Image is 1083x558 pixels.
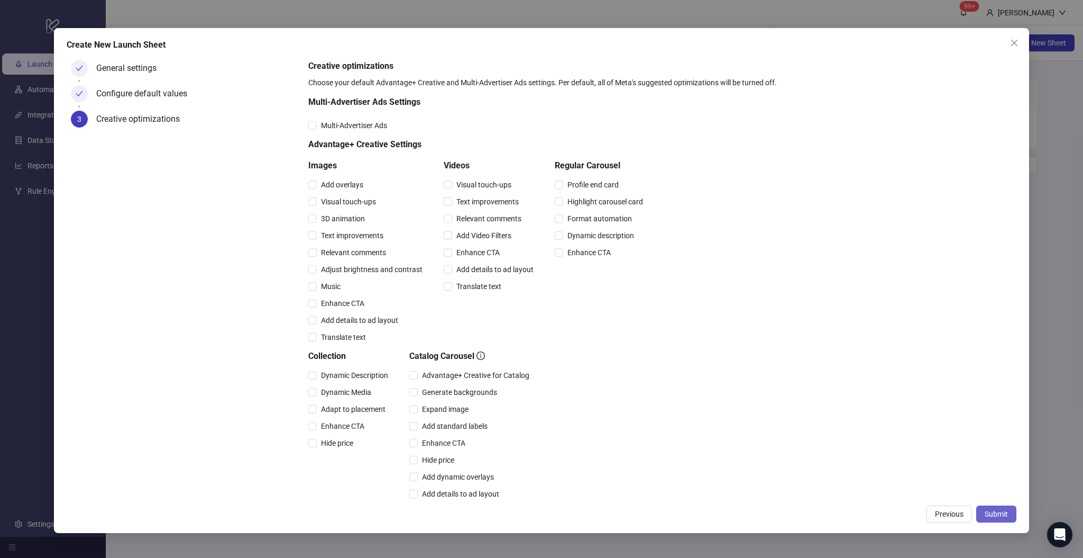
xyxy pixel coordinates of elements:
[317,314,402,326] span: Add details to ad layout
[77,115,81,123] span: 3
[452,247,504,258] span: Enhance CTA
[418,437,470,449] span: Enhance CTA
[96,111,188,128] div: Creative optimizations
[76,90,83,97] span: check
[317,403,390,415] span: Adapt to placement
[452,281,506,292] span: Translate text
[1010,39,1018,47] span: close
[418,403,473,415] span: Expand image
[308,60,1012,73] h5: Creative optimizations
[563,179,623,191] span: Profile end card
[308,138,647,151] h5: Advantage+ Creative Settings
[317,264,427,275] span: Adjust brightness and contrast
[935,510,963,518] span: Previous
[308,77,1012,88] div: Choose your default Advantage+ Creative and Multi-Advertiser Ads settings. Per default, all of Me...
[317,386,375,398] span: Dynamic Media
[418,471,498,483] span: Add dynamic overlays
[418,488,503,500] span: Add details to ad layout
[308,96,647,109] h5: Multi-Advertiser Ads Settings
[317,247,390,258] span: Relevant comments
[308,350,392,363] h5: Collection
[563,230,638,241] span: Dynamic description
[317,120,391,131] span: Multi-Advertiser Ads
[444,159,538,172] h5: Videos
[317,196,380,208] span: Visual touch-ups
[96,85,196,102] div: Configure default values
[418,420,492,432] span: Add standard labels
[985,510,1008,518] span: Submit
[452,230,516,241] span: Add Video Filters
[317,230,388,241] span: Text improvements
[317,437,357,449] span: Hide price
[317,298,369,309] span: Enhance CTA
[67,39,1016,51] div: Create New Launch Sheet
[476,352,485,360] span: info-circle
[317,420,369,432] span: Enhance CTA
[317,179,368,191] span: Add overlays
[452,179,516,191] span: Visual touch-ups
[555,159,647,172] h5: Regular Carousel
[76,65,83,72] span: check
[418,370,534,381] span: Advantage+ Creative for Catalog
[317,370,392,381] span: Dynamic Description
[418,386,501,398] span: Generate backgrounds
[1006,34,1023,51] button: Close
[563,213,636,224] span: Format automation
[409,350,534,363] h5: Catalog Carousel
[317,331,370,343] span: Translate text
[308,159,427,172] h5: Images
[926,506,972,523] button: Previous
[452,264,538,275] span: Add details to ad layout
[452,213,526,224] span: Relevant comments
[976,506,1016,523] button: Submit
[317,281,345,292] span: Music
[563,247,615,258] span: Enhance CTA
[418,454,458,466] span: Hide price
[563,196,647,208] span: Highlight carousel card
[96,60,165,77] div: General settings
[452,196,523,208] span: Text improvements
[1047,522,1072,547] div: Open Intercom Messenger
[317,213,369,224] span: 3D animation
